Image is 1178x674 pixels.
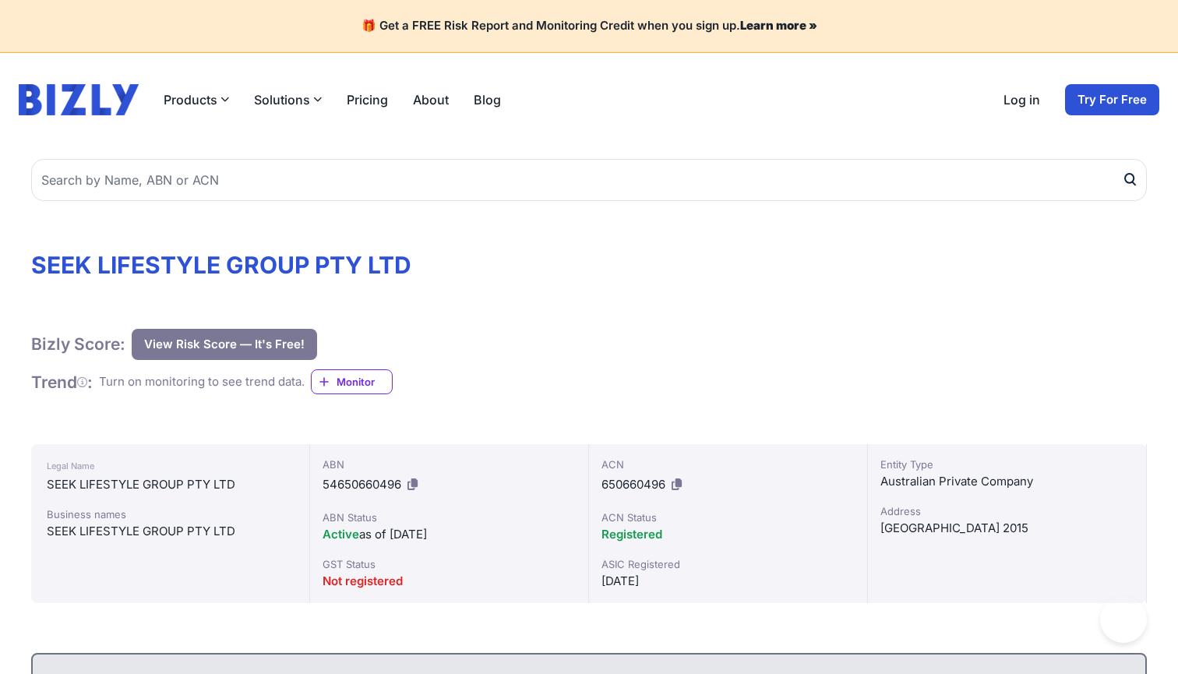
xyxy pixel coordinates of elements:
[601,510,855,525] div: ACN Status
[47,506,294,522] div: Business names
[132,329,317,360] button: View Risk Score — It's Free!
[1100,596,1147,643] iframe: Toggle Customer Support
[164,90,229,109] button: Products
[323,556,576,572] div: GST Status
[323,525,576,544] div: as of [DATE]
[601,527,662,542] span: Registered
[880,503,1134,519] div: Address
[323,510,576,525] div: ABN Status
[31,333,125,355] h1: Bizly Score:
[31,159,1147,201] input: Search by Name, ABN or ACN
[601,556,855,572] div: ASIC Registered
[323,477,401,492] span: 54650660496
[413,90,449,109] a: About
[323,527,359,542] span: Active
[474,90,501,109] a: Blog
[323,573,403,588] span: Not registered
[254,90,322,109] button: Solutions
[1003,90,1040,109] a: Log in
[601,477,665,492] span: 650660496
[311,369,393,394] a: Monitor
[31,251,1147,279] h1: SEEK LIFESTYLE GROUP PTY LTD
[99,373,305,391] div: Turn on monitoring to see trend data.
[601,572,855,591] div: [DATE]
[601,457,855,472] div: ACN
[31,372,93,393] h1: Trend :
[337,374,392,390] span: Monitor
[47,522,294,541] div: SEEK LIFESTYLE GROUP PTY LTD
[323,457,576,472] div: ABN
[47,457,294,475] div: Legal Name
[19,19,1159,34] h4: 🎁 Get a FREE Risk Report and Monitoring Credit when you sign up.
[880,472,1134,491] div: Australian Private Company
[1065,84,1159,115] a: Try For Free
[47,475,294,494] div: SEEK LIFESTYLE GROUP PTY LTD
[880,519,1134,538] div: [GEOGRAPHIC_DATA] 2015
[740,18,817,33] a: Learn more »
[880,457,1134,472] div: Entity Type
[347,90,388,109] a: Pricing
